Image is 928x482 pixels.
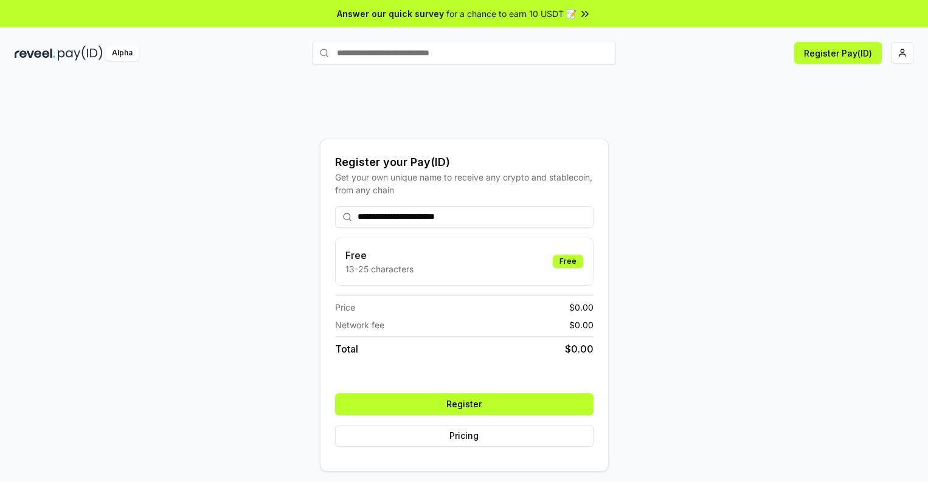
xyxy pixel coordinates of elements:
[335,318,384,331] span: Network fee
[15,46,55,61] img: reveel_dark
[335,171,594,196] div: Get your own unique name to receive any crypto and stablecoin, from any chain
[345,263,414,275] p: 13-25 characters
[553,255,583,268] div: Free
[335,393,594,415] button: Register
[565,342,594,356] span: $ 0.00
[569,318,594,331] span: $ 0.00
[335,425,594,447] button: Pricing
[345,248,414,263] h3: Free
[794,42,882,64] button: Register Pay(ID)
[335,342,358,356] span: Total
[335,301,355,314] span: Price
[569,301,594,314] span: $ 0.00
[335,154,594,171] div: Register your Pay(ID)
[105,46,139,61] div: Alpha
[446,7,577,20] span: for a chance to earn 10 USDT 📝
[58,46,103,61] img: pay_id
[337,7,444,20] span: Answer our quick survey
